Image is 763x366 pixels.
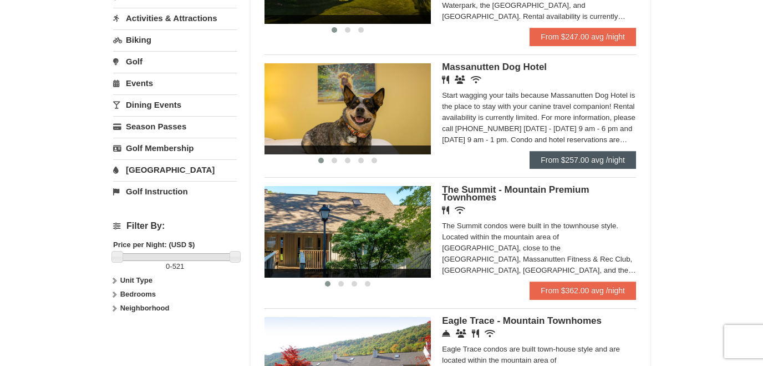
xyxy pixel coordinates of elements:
[442,329,450,338] i: Concierge Desk
[172,262,185,270] span: 521
[442,206,449,214] i: Restaurant
[113,73,237,93] a: Events
[530,28,636,46] a: From $247.00 avg /night
[113,51,237,72] a: Golf
[113,159,237,180] a: [GEOGRAPHIC_DATA]
[120,304,170,312] strong: Neighborhood
[456,329,466,338] i: Conference Facilities
[471,76,481,84] i: Wireless Internet (free)
[442,76,449,84] i: Restaurant
[485,329,495,338] i: Wireless Internet (free)
[442,90,636,146] div: Start wagging your tails because Massanutten Dog Hotel is the place to stay with your canine trav...
[113,240,195,249] strong: Price per Night: (USD $)
[455,206,465,214] i: Wireless Internet (free)
[120,276,152,284] strong: Unit Type
[113,138,237,158] a: Golf Membership
[442,62,547,72] span: Massanutten Dog Hotel
[113,181,237,202] a: Golf Instruction
[113,261,237,272] label: -
[113,8,237,28] a: Activities & Attractions
[442,184,589,203] span: The Summit - Mountain Premium Townhomes
[113,116,237,137] a: Season Passes
[442,220,636,276] div: The Summit condos were built in the townhouse style. Located within the mountain area of [GEOGRAP...
[113,29,237,50] a: Biking
[530,282,636,299] a: From $362.00 avg /night
[166,262,170,270] span: 0
[113,221,237,231] h4: Filter By:
[442,315,602,326] span: Eagle Trace - Mountain Townhomes
[455,76,465,84] i: Banquet Facilities
[530,151,636,169] a: From $257.00 avg /night
[113,94,237,115] a: Dining Events
[472,329,479,338] i: Restaurant
[120,290,156,298] strong: Bedrooms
